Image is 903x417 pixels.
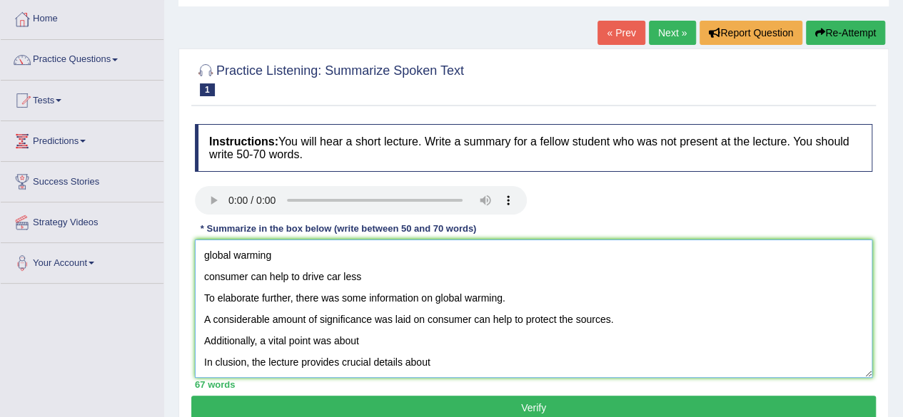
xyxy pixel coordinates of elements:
[195,61,464,96] h2: Practice Listening: Summarize Spoken Text
[195,124,872,172] h4: You will hear a short lecture. Write a summary for a fellow student who was not present at the le...
[195,378,872,391] div: 67 words
[195,222,482,235] div: * Summarize in the box below (write between 50 and 70 words)
[806,21,885,45] button: Re-Attempt
[1,40,163,76] a: Practice Questions
[649,21,696,45] a: Next »
[1,81,163,116] a: Tests
[1,121,163,157] a: Predictions
[1,243,163,279] a: Your Account
[597,21,645,45] a: « Prev
[1,162,163,197] a: Success Stories
[209,135,278,148] b: Instructions:
[700,21,802,45] button: Report Question
[200,83,215,96] span: 1
[1,202,163,238] a: Strategy Videos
